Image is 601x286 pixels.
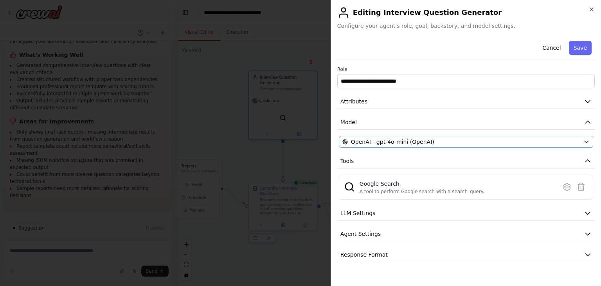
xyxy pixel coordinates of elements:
[344,181,355,192] img: SerplyWebSearchTool
[340,118,357,126] span: Model
[340,157,354,165] span: Tools
[560,180,574,194] button: Configure tool
[339,136,593,148] button: OpenAI - gpt-4o-mini (OpenAI)
[337,227,595,241] button: Agent Settings
[337,115,595,130] button: Model
[569,41,592,55] button: Save
[351,138,434,146] span: OpenAI - gpt-4o-mini (OpenAI)
[538,41,565,55] button: Cancel
[340,98,367,105] span: Attributes
[337,206,595,221] button: LLM Settings
[337,154,595,168] button: Tools
[337,94,595,109] button: Attributes
[337,248,595,262] button: Response Format
[337,66,595,72] label: Role
[340,209,376,217] span: LLM Settings
[340,251,388,259] span: Response Format
[340,230,381,238] span: Agent Settings
[360,188,484,195] div: A tool to perform Google search with a search_query.
[360,180,484,188] div: Google Search
[337,6,595,19] h2: Editing Interview Question Generator
[337,22,595,30] span: Configure your agent's role, goal, backstory, and model settings.
[574,180,588,194] button: Delete tool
